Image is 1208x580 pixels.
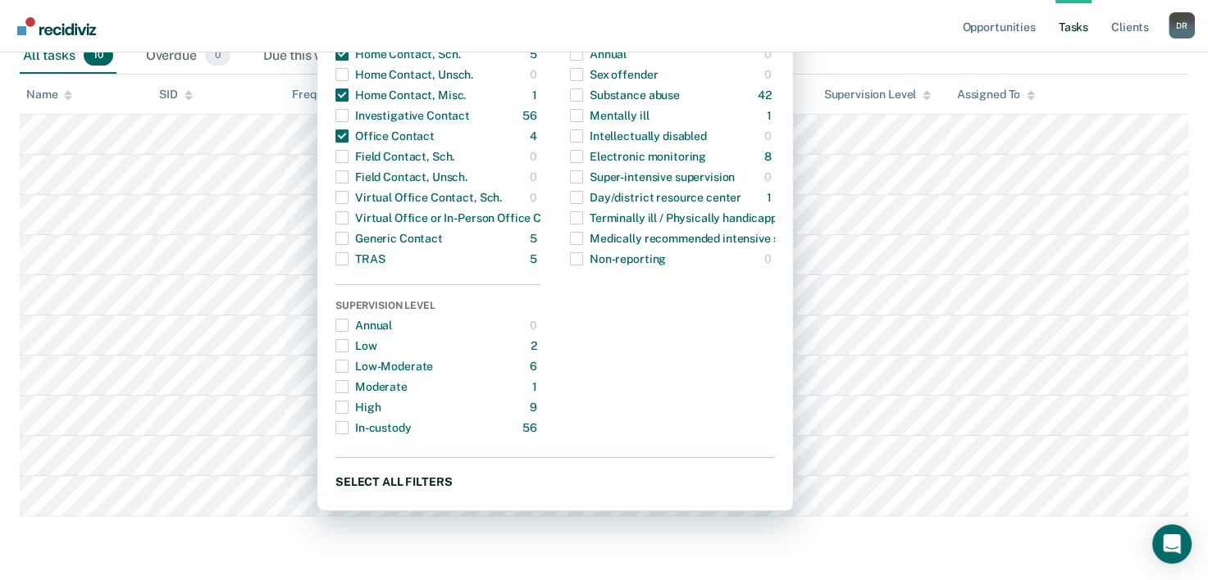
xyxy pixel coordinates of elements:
[335,374,408,400] div: Moderate
[205,45,230,66] span: 0
[570,225,833,251] div: Medically recommended intensive supervision
[335,102,470,129] div: Investigative Contact
[335,61,473,88] div: Home Contact, Unsch.
[335,82,466,108] div: Home Contact, Misc.
[764,41,775,67] div: 0
[1169,12,1195,39] div: D R
[335,164,467,190] div: Field Contact, Unsch.
[530,164,540,190] div: 0
[570,82,680,108] div: Substance abuse
[758,82,775,108] div: 42
[764,61,775,88] div: 0
[530,225,540,251] div: 5
[530,143,540,170] div: 0
[335,394,381,420] div: High
[570,143,706,170] div: Electronic monitoring
[570,246,666,272] div: Non-reporting
[530,353,540,379] div: 6
[1152,524,1192,564] div: Open Intercom Messenger
[767,184,775,211] div: 1
[335,300,540,315] div: Supervision Level
[530,246,540,272] div: 5
[84,45,113,66] span: 10
[532,374,540,400] div: 1
[570,61,658,88] div: Sex offender
[17,17,96,35] img: Recidiviz
[824,88,932,102] div: Supervision Level
[570,102,649,129] div: Mentally ill
[335,225,443,251] div: Generic Contact
[522,102,540,129] div: 56
[764,123,775,149] div: 0
[522,415,540,441] div: 56
[335,246,385,272] div: TRAS
[335,353,433,379] div: Low-Moderate
[767,102,775,129] div: 1
[764,143,775,170] div: 8
[570,123,707,149] div: Intellectually disabled
[570,164,735,190] div: Super-intensive supervision
[764,164,775,190] div: 0
[570,41,627,67] div: Annual
[530,41,540,67] div: 5
[764,246,775,272] div: 0
[335,123,435,149] div: Office Contact
[335,312,392,338] div: Annual
[26,88,72,102] div: Name
[335,415,412,441] div: In-custody
[530,61,540,88] div: 0
[530,312,540,338] div: 0
[335,471,775,492] button: Select all filters
[530,123,540,149] div: 4
[143,39,234,75] div: Overdue0
[335,333,377,359] div: Low
[335,41,460,67] div: Home Contact, Sch.
[570,205,791,231] div: Terminally ill / Physically handicapped
[530,394,540,420] div: 9
[20,39,116,75] div: All tasks10
[260,39,384,75] div: Due this week0
[1169,12,1195,39] button: Profile dropdown button
[531,333,540,359] div: 2
[530,184,540,211] div: 0
[957,88,1035,102] div: Assigned To
[570,184,741,211] div: Day/district resource center
[335,205,577,231] div: Virtual Office or In-Person Office Contact
[335,143,454,170] div: Field Contact, Sch.
[532,82,540,108] div: 1
[335,184,502,211] div: Virtual Office Contact, Sch.
[159,88,193,102] div: SID
[292,88,349,102] div: Frequency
